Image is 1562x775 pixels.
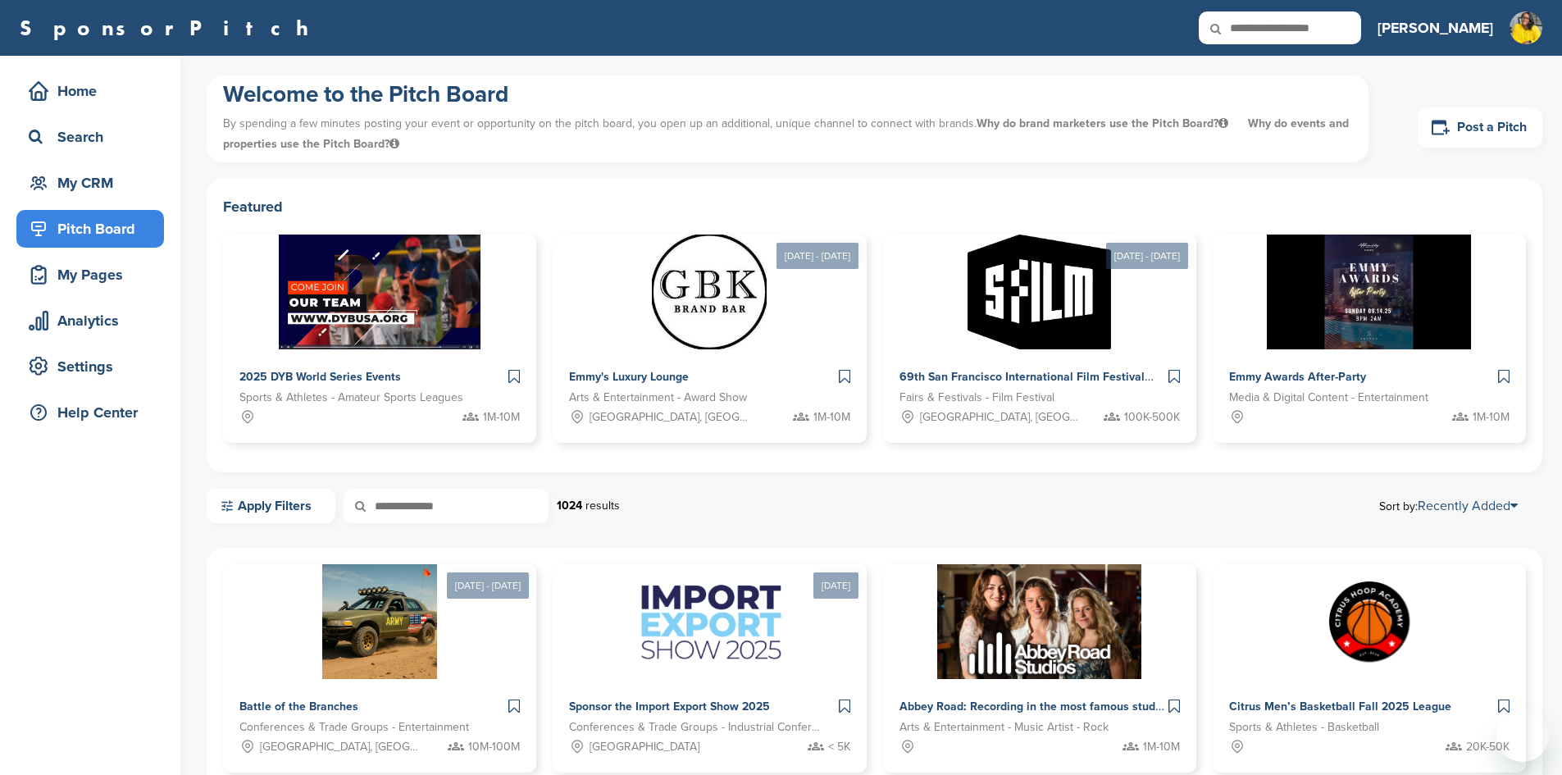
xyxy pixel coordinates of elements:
span: < 5K [828,738,850,756]
div: My CRM [25,168,164,198]
span: 69th San Francisco International Film Festival [899,370,1145,384]
div: Analytics [25,306,164,335]
div: [DATE] [813,572,858,599]
a: [DATE] - [DATE] Sponsorpitch & Battle of the Branches Conferences & Trade Groups - Entertainment ... [223,538,536,773]
img: Sponsorpitch & [652,235,767,349]
a: Apply Filters [207,489,335,523]
a: Sponsorpitch & Citrus Men’s Basketball Fall 2025 League Sports & Athletes - Basketball 20K-50K [1213,564,1526,773]
a: Post a Pitch [1418,107,1542,148]
div: My Pages [25,260,164,289]
span: Why do brand marketers use the Pitch Board? [977,116,1232,130]
span: [GEOGRAPHIC_DATA] [590,738,699,756]
span: [GEOGRAPHIC_DATA], [GEOGRAPHIC_DATA] [920,408,1082,426]
img: Sponsorpitch & [322,564,437,679]
span: Emmy's Luxury Lounge [569,370,689,384]
p: By spending a few minutes posting your event or opportunity on the pitch board, you open up an ad... [223,109,1352,158]
a: Sponsorpitch & Emmy Awards After-Party Media & Digital Content - Entertainment 1M-10M [1213,235,1526,443]
span: 20K-50K [1466,738,1510,756]
a: Recently Added [1418,498,1518,514]
span: Fairs & Festivals - Film Festival [899,389,1054,407]
span: Arts & Entertainment - Music Artist - Rock [899,718,1109,736]
img: Sponsorpitch & [937,564,1141,679]
img: Sponsorpitch & [1267,235,1471,349]
a: [PERSON_NAME] [1378,10,1493,46]
img: Sponsorpitch & [968,235,1111,349]
a: My CRM [16,164,164,202]
span: Battle of the Branches [239,700,358,713]
span: 10M-100M [468,738,520,756]
iframe: Button to launch messaging window [1496,709,1549,762]
div: Home [25,76,164,106]
div: Settings [25,352,164,381]
h3: [PERSON_NAME] [1378,16,1493,39]
a: Analytics [16,302,164,340]
img: Sponsorpitch & [279,235,481,349]
a: Sponsorpitch & 2025 DYB World Series Events Sports & Athletes - Amateur Sports Leagues 1M-10M [223,235,536,443]
div: Pitch Board [25,214,164,244]
a: SponsorPitch [20,17,319,39]
span: Media & Digital Content - Entertainment [1229,389,1428,407]
a: Sponsorpitch & Abbey Road: Recording in the most famous studio Arts & Entertainment - Music Artis... [883,564,1196,773]
span: [GEOGRAPHIC_DATA], [GEOGRAPHIC_DATA] [590,408,751,426]
span: Sort by: [1379,499,1518,513]
a: Pitch Board [16,210,164,248]
span: 1M-10M [1473,408,1510,426]
span: Sponsor the Import Export Show 2025 [569,700,770,713]
h2: Featured [223,195,1526,218]
a: Settings [16,348,164,385]
span: Citrus Men’s Basketball Fall 2025 League [1229,700,1451,713]
span: Conferences & Trade Groups - Entertainment [239,718,469,736]
div: Search [25,122,164,152]
span: 2025 DYB World Series Events [239,370,401,384]
div: [DATE] - [DATE] [776,243,858,269]
h1: Welcome to the Pitch Board [223,80,1352,109]
span: 1M-10M [813,408,850,426]
span: Abbey Road: Recording in the most famous studio [899,700,1165,713]
img: Sponsorpitch & [622,564,798,679]
span: [GEOGRAPHIC_DATA], [GEOGRAPHIC_DATA], [US_STATE][GEOGRAPHIC_DATA], [GEOGRAPHIC_DATA], [GEOGRAPHIC... [260,738,421,756]
span: Conferences & Trade Groups - Industrial Conference [569,718,825,736]
img: Sponsorpitch & [1312,564,1427,679]
a: [DATE] - [DATE] Sponsorpitch & 69th San Francisco International Film Festival Fairs & Festivals -... [883,208,1196,443]
a: Help Center [16,394,164,431]
a: My Pages [16,256,164,294]
a: Search [16,118,164,156]
div: [DATE] - [DATE] [447,572,529,599]
span: 1M-10M [1143,738,1180,756]
span: results [585,499,620,513]
div: Help Center [25,398,164,427]
span: Sports & Athletes - Amateur Sports Leagues [239,389,463,407]
div: [DATE] - [DATE] [1106,243,1188,269]
a: [DATE] - [DATE] Sponsorpitch & Emmy's Luxury Lounge Arts & Entertainment - Award Show [GEOGRAPHIC... [553,208,866,443]
span: 1M-10M [483,408,520,426]
span: Emmy Awards After-Party [1229,370,1366,384]
span: Sports & Athletes - Basketball [1229,718,1379,736]
img: Untitled design (1) [1510,11,1542,44]
span: 100K-500K [1124,408,1180,426]
a: Home [16,72,164,110]
strong: 1024 [557,499,582,513]
a: [DATE] Sponsorpitch & Sponsor the Import Export Show 2025 Conferences & Trade Groups - Industrial... [553,538,866,773]
span: Arts & Entertainment - Award Show [569,389,747,407]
